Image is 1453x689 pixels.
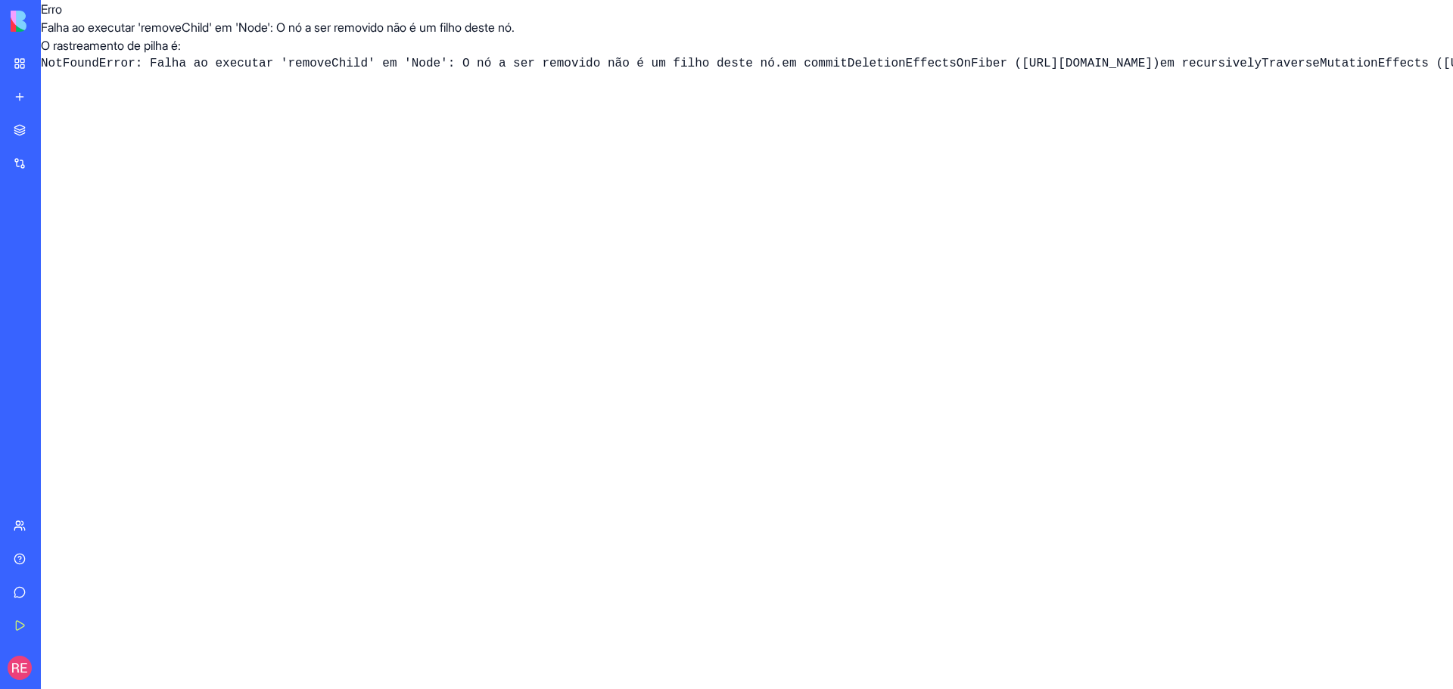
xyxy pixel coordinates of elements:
[41,2,62,17] font: Erro
[41,57,782,70] font: NotFoundError: Falha ao executar 'removeChild' em 'Node': O nó a ser removido não é um filho dest...
[41,20,515,35] font: Falha ao executar 'removeChild' em 'Node': O nó a ser removido não é um filho deste nó.
[41,38,181,53] font: O rastreamento de pilha é:
[782,57,1159,70] font: em commitDeletionEffectsOnFiber ([URL][DOMAIN_NAME])
[11,11,104,32] img: logotipo
[8,656,32,680] img: ACg8ocKL4k6yKHU9_AUSRhUOQ4Wf7ydOfdn2DavGrlA3jrXWuR0E=s96-c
